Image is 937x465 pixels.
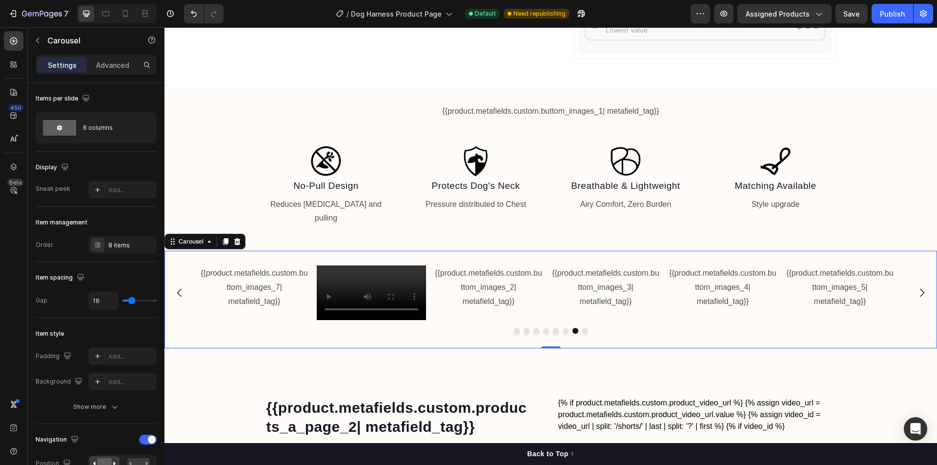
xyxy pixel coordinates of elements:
button: 7 [4,4,73,23]
button: Dot [349,301,355,306]
div: 8 items [108,241,154,250]
div: Open Intercom Messenger [904,417,927,441]
div: Order [36,241,53,249]
button: Dot [418,301,424,306]
button: Dot [398,301,404,306]
button: Publish [872,4,913,23]
div: Gap [36,296,47,305]
p: Settings [48,60,77,70]
img: gempages_562181275876590472-171ac184-8f1d-497d-a31c-b34e78eb84de.png [294,117,328,151]
div: Item style [36,329,64,338]
p: 7 [64,8,68,20]
p: Advanced [96,60,129,70]
h2: {{product.metafields.custom.products_a_page_2| metafield_tag}} [101,370,364,410]
div: Add... [108,352,154,361]
div: Add... [108,378,154,386]
p: Airy Comfort, Zero Burden [404,170,519,184]
p: Pressure distributed to Chest [254,170,369,184]
img: gempages_562181275876590472-157d0596-8b12-4fb0-bc4f-0f4dfec1b028.png [594,117,628,151]
p: Protects Dog's Neck [254,152,369,166]
button: Dot [369,301,375,306]
div: Background [36,375,84,388]
button: Dot [408,301,414,306]
div: Carousel [12,210,41,219]
div: 450 [8,104,23,112]
span: Dog Harness Product Page [351,9,442,19]
button: Dot [359,301,365,306]
iframe: Design area [164,27,937,465]
div: Undo/Redo [184,4,224,23]
span: Default [475,9,496,18]
p: Breathable & Lightweight [404,152,519,166]
div: Padding [36,350,73,363]
p: {{product.metafields.custom.buttom_images_3| metafield_tag}} [387,239,495,281]
div: Back to Top ↑ [363,422,409,432]
p: {{product.metafields.custom.buttom_images_4| metafield_tag}} [505,239,612,281]
button: Carousel Next Arrow [744,252,771,279]
button: Save [835,4,868,23]
div: Item management [36,218,87,227]
img: gempages_562181275876590472-c7c2c4a7-7118-471e-b298-6ad2ec981888.png [444,117,478,151]
p: {{product.metafields.custom.buttom_images_7| metafield_tag}} [36,239,143,281]
span: Save [843,10,860,18]
button: Dot [388,301,394,306]
div: Item spacing [36,271,86,284]
p: {{product.metafields.custom.buttom_images_2| metafield_tag}} [270,239,378,281]
button: Carousel Back Arrow [1,252,29,279]
span: / [346,9,349,19]
p: Style upgrade [554,170,669,184]
div: Show more [73,402,120,412]
div: Navigation [36,433,81,446]
button: Show more [36,398,157,416]
div: Publish [880,9,905,19]
p: Carousel [47,35,130,46]
div: 6 columns [83,117,143,139]
p: {{product.metafields.custom.buttom_images_5| metafield_tag}} [622,239,729,281]
div: Display [36,161,71,174]
span: Assigned Products [746,9,810,19]
span: Need republishing [513,9,566,18]
div: Add... [108,186,154,195]
p: Matching Available [554,152,669,166]
div: Sneak peek [36,184,70,193]
div: Beta [7,179,23,186]
div: Items per slide [36,92,92,105]
button: Assigned Products [737,4,832,23]
input: Auto [89,292,118,309]
button: Dot [379,301,385,306]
